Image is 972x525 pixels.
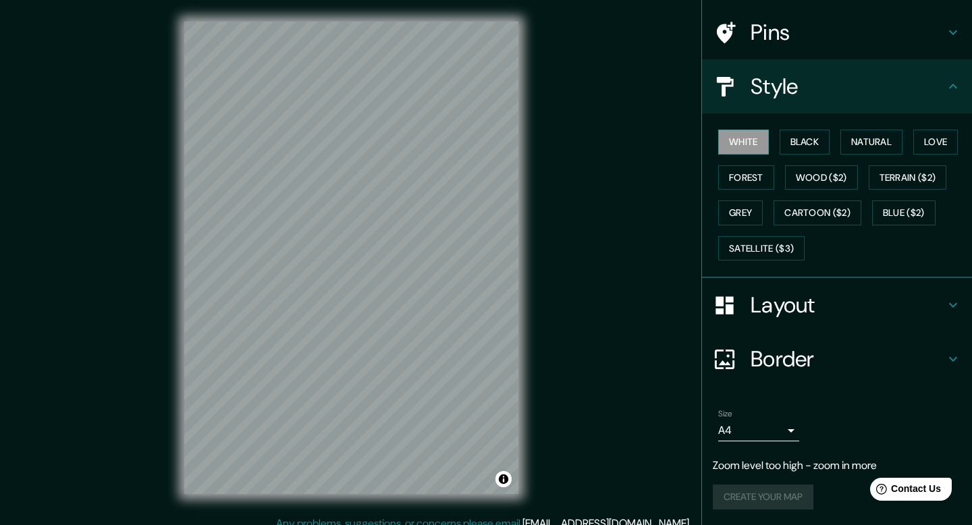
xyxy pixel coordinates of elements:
[840,130,902,155] button: Natural
[718,408,732,420] label: Size
[184,22,518,494] canvas: Map
[913,130,958,155] button: Love
[751,73,945,100] h4: Style
[785,165,858,190] button: Wood ($2)
[780,130,830,155] button: Black
[718,200,763,225] button: Grey
[751,346,945,372] h4: Border
[702,59,972,113] div: Style
[713,458,961,474] p: Zoom level too high - zoom in more
[852,472,957,510] iframe: Help widget launcher
[751,292,945,319] h4: Layout
[495,471,512,487] button: Toggle attribution
[718,236,805,261] button: Satellite ($3)
[872,200,936,225] button: Blue ($2)
[751,19,945,46] h4: Pins
[869,165,947,190] button: Terrain ($2)
[702,5,972,59] div: Pins
[718,130,769,155] button: White
[774,200,861,225] button: Cartoon ($2)
[702,332,972,386] div: Border
[702,278,972,332] div: Layout
[718,420,799,441] div: A4
[718,165,774,190] button: Forest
